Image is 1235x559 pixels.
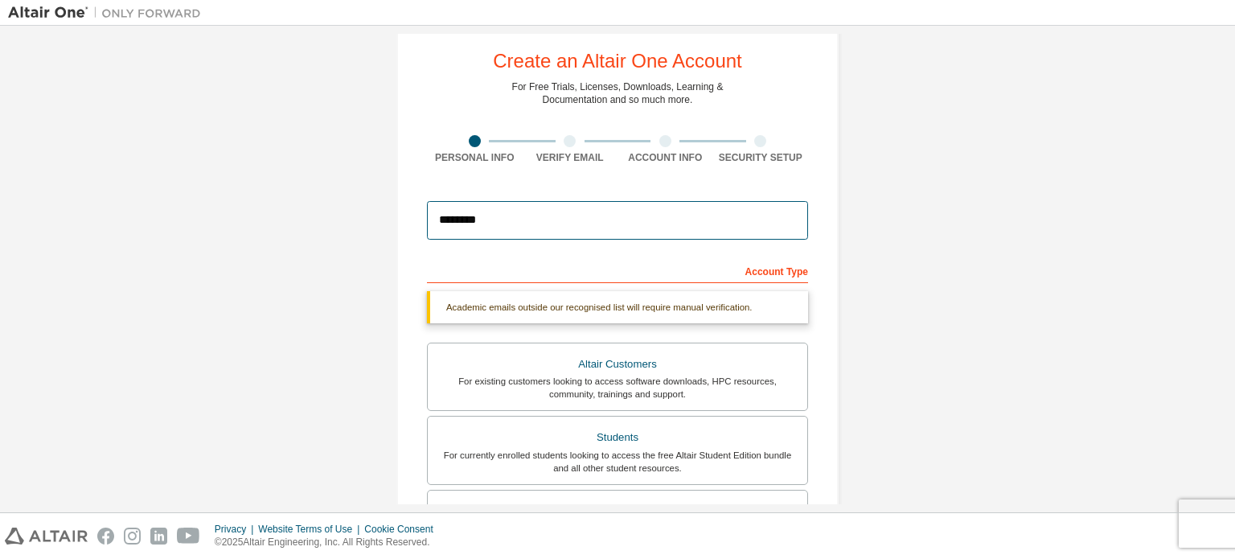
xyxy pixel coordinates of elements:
div: Security Setup [713,151,809,164]
img: linkedin.svg [150,528,167,545]
div: For currently enrolled students looking to access the free Altair Student Edition bundle and all ... [437,449,798,475]
div: Personal Info [427,151,523,164]
div: Create an Altair One Account [493,51,742,71]
div: Students [437,426,798,449]
img: youtube.svg [177,528,200,545]
div: Altair Customers [437,353,798,376]
img: instagram.svg [124,528,141,545]
img: Altair One [8,5,209,21]
div: Privacy [215,523,258,536]
div: Cookie Consent [364,523,442,536]
div: Website Terms of Use [258,523,364,536]
div: Account Info [617,151,713,164]
p: © 2025 Altair Engineering, Inc. All Rights Reserved. [215,536,443,549]
div: Academic emails outside our recognised list will require manual verification. [427,291,808,323]
div: For existing customers looking to access software downloads, HPC resources, community, trainings ... [437,375,798,401]
img: altair_logo.svg [5,528,88,545]
div: Verify Email [523,151,618,164]
div: For Free Trials, Licenses, Downloads, Learning & Documentation and so much more. [512,80,724,106]
img: facebook.svg [97,528,114,545]
div: Account Type [427,257,808,283]
div: Faculty [437,500,798,523]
